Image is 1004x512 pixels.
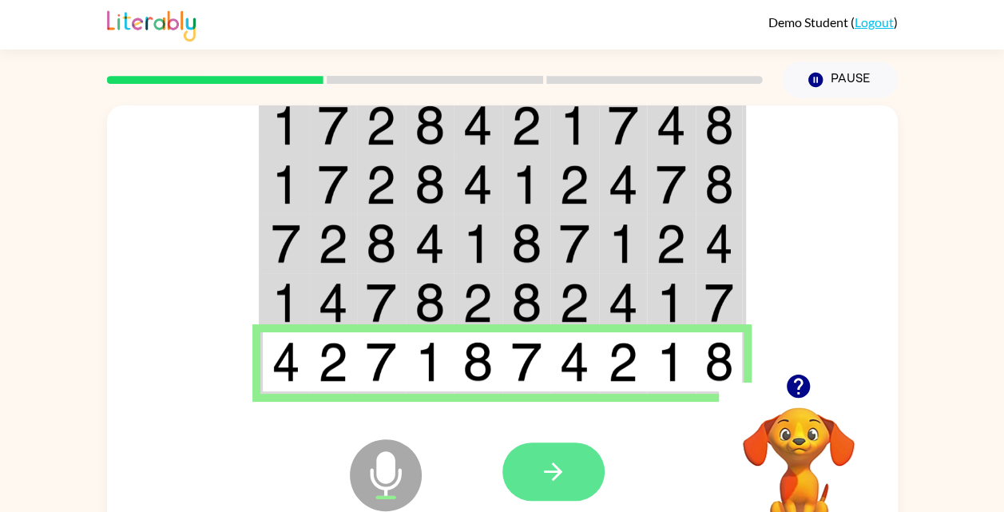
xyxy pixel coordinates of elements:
img: 8 [511,283,542,323]
img: 4 [704,224,733,264]
img: 1 [608,224,638,264]
img: 1 [511,165,542,204]
img: 8 [415,165,445,204]
img: 2 [318,224,348,264]
img: 2 [366,105,396,145]
img: 4 [415,224,445,264]
img: 7 [272,224,300,264]
img: 8 [511,224,542,264]
img: 7 [704,283,733,323]
img: 8 [415,283,445,323]
a: Logout [855,14,894,30]
img: 4 [462,165,493,204]
img: 4 [272,342,300,382]
img: 4 [559,342,589,382]
img: 2 [462,283,493,323]
img: 2 [366,165,396,204]
img: 1 [415,342,445,382]
img: 2 [559,283,589,323]
button: Pause [782,62,898,98]
span: Demo Student [768,14,851,30]
img: 1 [272,165,300,204]
img: 4 [318,283,348,323]
img: 1 [462,224,493,264]
img: 7 [318,165,348,204]
img: 2 [511,105,542,145]
img: 4 [608,165,638,204]
img: 2 [656,224,686,264]
img: 7 [608,105,638,145]
img: 1 [272,105,300,145]
img: 4 [608,283,638,323]
img: 1 [272,283,300,323]
img: 1 [559,105,589,145]
img: 7 [366,283,396,323]
img: 8 [704,342,733,382]
img: 8 [462,342,493,382]
img: 4 [656,105,686,145]
img: 1 [656,342,686,382]
div: ( ) [768,14,898,30]
img: 7 [366,342,396,382]
img: Literably [107,6,196,42]
img: 1 [656,283,686,323]
img: 2 [318,342,348,382]
img: 8 [366,224,396,264]
img: 2 [608,342,638,382]
img: 7 [559,224,589,264]
img: 7 [656,165,686,204]
img: 2 [559,165,589,204]
img: 7 [511,342,542,382]
img: 8 [704,165,733,204]
img: 7 [318,105,348,145]
img: 4 [462,105,493,145]
img: 8 [704,105,733,145]
img: 8 [415,105,445,145]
